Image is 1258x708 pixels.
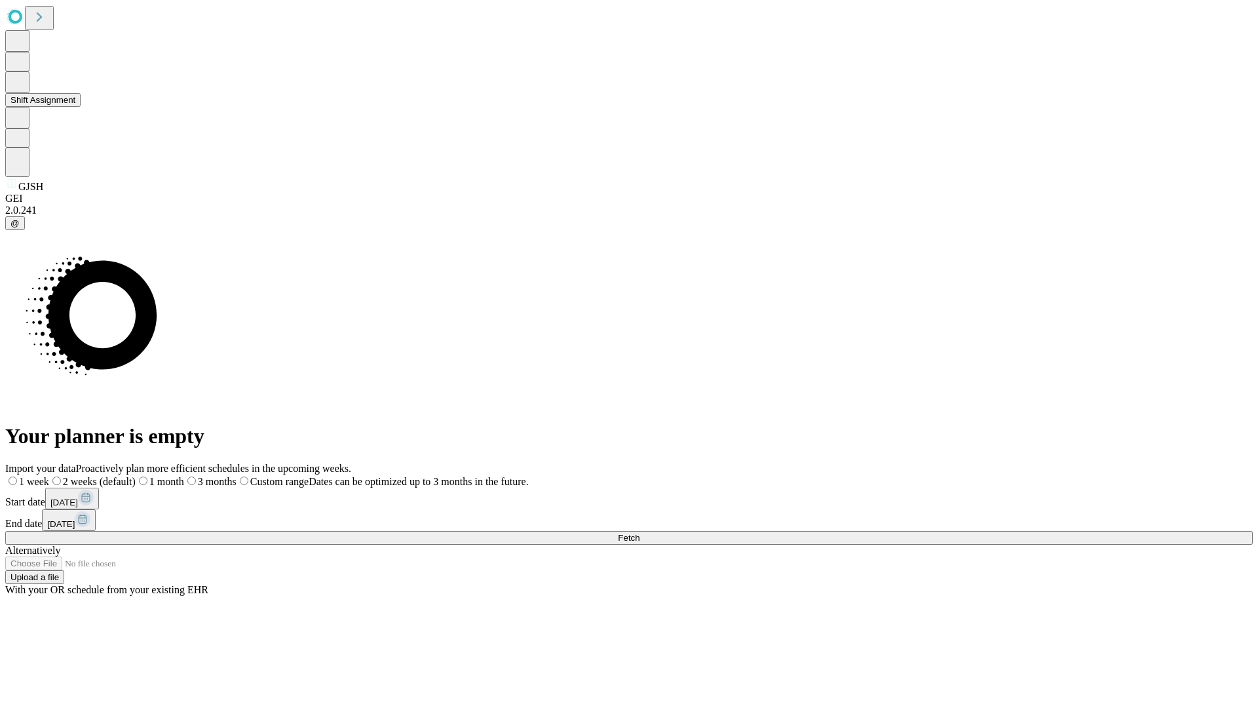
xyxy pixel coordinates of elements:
[5,193,1253,205] div: GEI
[139,477,147,485] input: 1 month
[45,488,99,509] button: [DATE]
[5,488,1253,509] div: Start date
[5,570,64,584] button: Upload a file
[240,477,248,485] input: Custom rangeDates can be optimized up to 3 months in the future.
[50,498,78,507] span: [DATE]
[10,218,20,228] span: @
[198,476,237,487] span: 3 months
[47,519,75,529] span: [DATE]
[618,533,639,543] span: Fetch
[18,181,43,192] span: GJSH
[250,476,309,487] span: Custom range
[5,424,1253,448] h1: Your planner is empty
[9,477,17,485] input: 1 week
[309,476,528,487] span: Dates can be optimized up to 3 months in the future.
[5,531,1253,545] button: Fetch
[76,463,351,474] span: Proactively plan more efficient schedules in the upcoming weeks.
[187,477,196,485] input: 3 months
[42,509,96,531] button: [DATE]
[149,476,184,487] span: 1 month
[52,477,61,485] input: 2 weeks (default)
[5,216,25,230] button: @
[5,545,60,556] span: Alternatively
[19,476,49,487] span: 1 week
[5,93,81,107] button: Shift Assignment
[63,476,136,487] span: 2 weeks (default)
[5,509,1253,531] div: End date
[5,584,208,595] span: With your OR schedule from your existing EHR
[5,205,1253,216] div: 2.0.241
[5,463,76,474] span: Import your data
